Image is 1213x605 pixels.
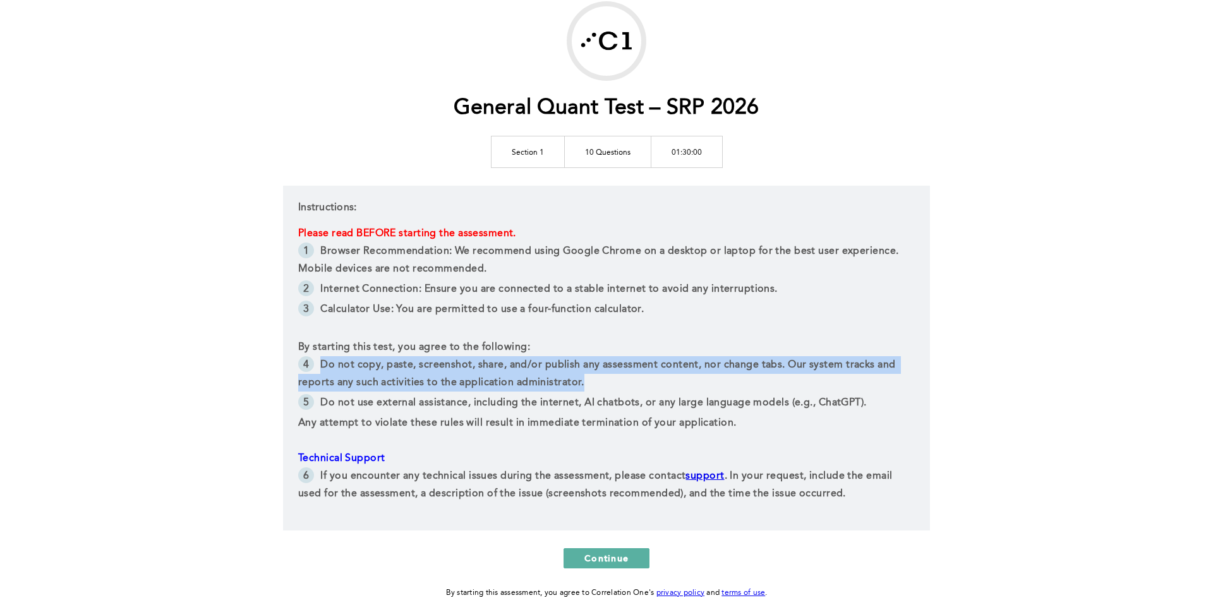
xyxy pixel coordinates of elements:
[298,453,385,464] span: Technical Support
[446,586,768,600] div: By starting this assessment, you agree to Correlation One's and .
[320,284,777,294] span: Internet Connection: Ensure you are connected to a stable internet to avoid any interruptions.
[298,418,736,428] span: Any attempt to violate these rules will result in immediate termination of your application.
[298,471,895,499] span: . In your request, include the email used for the assessment, a description of the issue (screens...
[564,136,651,167] td: 10 Questions
[320,398,866,408] span: Do not use external assistance, including the internet, AI chatbots, or any large language models...
[454,95,759,121] h1: General Quant Test – SRP 2026
[320,304,644,314] span: Calculator Use: You are permitted to use a four-function calculator.
[283,186,930,530] div: Instructions:
[721,589,765,597] a: terms of use
[656,589,705,597] a: privacy policy
[491,136,564,167] td: Section 1
[298,246,902,274] span: Browser Recommendation: We recommend using Google Chrome on a desktop or laptop for the best user...
[651,136,722,167] td: 01:30:00
[572,6,641,76] img: G-Research
[564,548,649,568] button: Continue
[298,342,530,352] span: By starting this test, you agree to the following:
[584,552,629,564] span: Continue
[298,229,516,239] span: Please read BEFORE starting the assessment.
[320,471,685,481] span: If you encounter any technical issues during the assessment, please contact
[685,471,724,481] a: support
[298,360,898,388] span: Do not copy, paste, screenshot, share, and/or publish any assessment content, nor change tabs. Ou...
